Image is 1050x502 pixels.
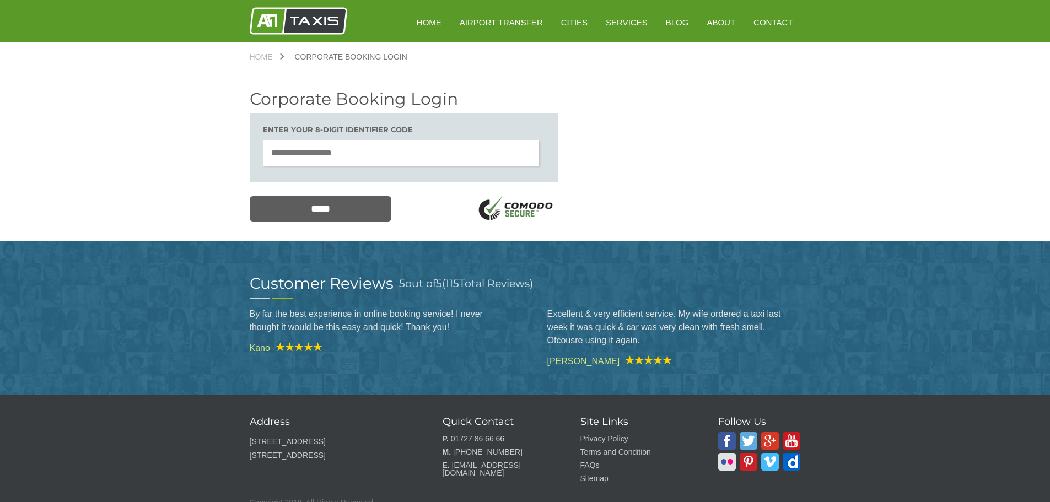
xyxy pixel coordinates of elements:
[250,7,347,35] img: A1 Taxis
[547,355,801,366] cite: [PERSON_NAME]
[250,417,415,427] h3: Address
[718,417,801,427] h3: Follow Us
[284,53,418,61] a: Corporate Booking Login
[399,277,405,290] span: 5
[547,299,801,355] blockquote: Excellent & very efficient service. My wife ordered a taxi last week it was quick & car was very ...
[250,276,394,291] h2: Customer Reviews
[746,9,800,36] a: Contact
[250,91,558,107] h2: Corporate Booking Login
[453,447,523,456] a: [PHONE_NUMBER]
[443,434,449,443] strong: P.
[399,276,533,292] h3: out of ( Total Reviews)
[658,9,697,36] a: Blog
[451,434,504,443] a: 01727 86 66 66
[580,447,651,456] a: Terms and Condition
[718,432,736,450] img: A1 Taxis
[580,434,628,443] a: Privacy Policy
[250,435,415,462] p: [STREET_ADDRESS] [STREET_ADDRESS]
[443,461,450,469] strong: E.
[263,126,545,133] h3: Enter your 8-digit Identifier code
[620,355,672,364] img: A1 Taxis Review
[443,461,521,477] a: [EMAIL_ADDRESS][DOMAIN_NAME]
[598,9,655,36] a: Services
[452,9,551,36] a: Airport Transfer
[553,9,595,36] a: Cities
[580,417,691,427] h3: Site Links
[409,9,449,36] a: HOME
[443,447,451,456] strong: M.
[580,461,600,469] a: FAQs
[580,474,609,483] a: Sitemap
[445,277,459,290] span: 115
[250,299,503,342] blockquote: By far the best experience in online booking service! I never thought it would be this easy and q...
[475,196,558,223] img: SSL Logo
[270,342,322,351] img: A1 Taxis Review
[699,9,743,36] a: About
[250,342,503,353] cite: Kano
[250,53,284,61] a: Home
[443,417,553,427] h3: Quick Contact
[436,277,442,290] span: 5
